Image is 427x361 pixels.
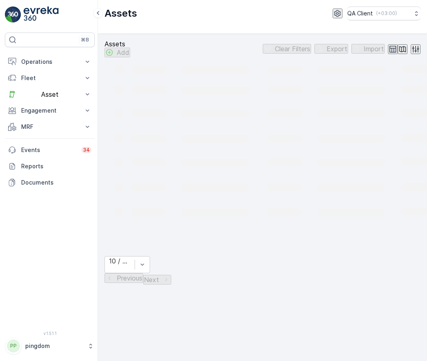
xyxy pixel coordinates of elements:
[347,7,420,20] button: QA Client(+03:00)
[105,40,130,48] p: Assets
[21,123,78,131] p: MRF
[5,174,95,191] a: Documents
[105,273,143,283] button: Previous
[263,44,311,54] button: Clear Filters
[83,147,90,153] p: 34
[117,274,142,282] p: Previous
[81,37,89,43] p: ⌘B
[105,7,137,20] p: Assets
[21,91,78,98] p: Asset
[109,257,131,265] div: 10 / Page
[5,102,95,119] button: Engagement
[5,7,21,23] img: logo
[5,337,95,354] button: PPpingdom
[376,10,397,17] p: ( +03:00 )
[5,158,95,174] a: Reports
[314,44,348,54] button: Export
[351,44,385,54] button: Import
[25,342,83,350] p: pingdom
[347,9,373,17] p: QA Client
[105,48,130,57] button: Add
[327,45,347,52] p: Export
[5,331,95,336] span: v 1.51.1
[364,45,384,52] p: Import
[5,54,95,70] button: Operations
[24,7,59,23] img: logo_light-DOdMpM7g.png
[117,49,129,56] p: Add
[21,146,76,154] p: Events
[21,162,91,170] p: Reports
[21,107,78,115] p: Engagement
[5,70,95,86] button: Fleet
[21,178,91,187] p: Documents
[21,58,78,66] p: Operations
[5,86,95,102] button: Asset
[5,119,95,135] button: MRF
[143,275,171,285] button: Next
[5,142,95,158] a: Events34
[275,45,310,52] p: Clear Filters
[144,276,159,283] p: Next
[21,74,78,82] p: Fleet
[7,339,20,352] div: PP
